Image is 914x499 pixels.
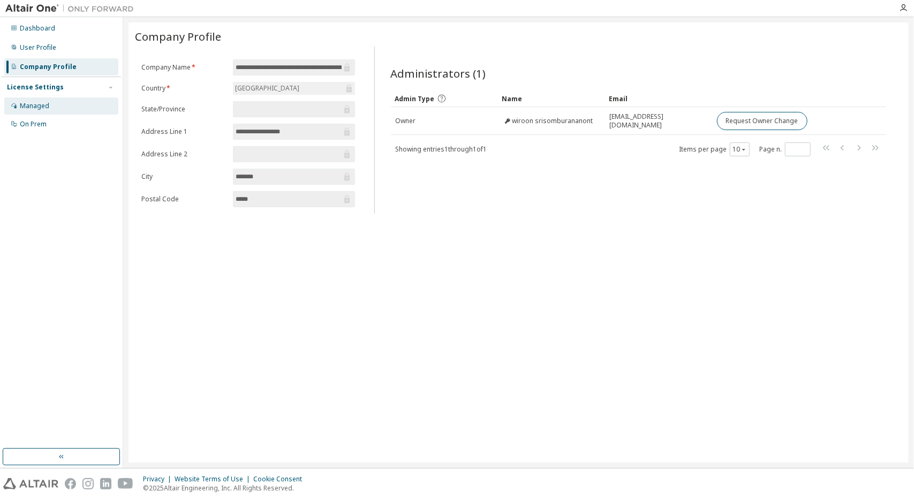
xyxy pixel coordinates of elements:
[3,478,58,489] img: altair_logo.svg
[143,475,175,483] div: Privacy
[141,63,226,72] label: Company Name
[609,90,708,107] div: Email
[143,483,308,493] p: © 2025 Altair Engineering, Inc. All Rights Reserved.
[679,142,750,156] span: Items per page
[512,117,593,125] span: wiroon srisomburananont
[175,475,253,483] div: Website Terms of Use
[395,94,435,103] span: Admin Type
[717,112,807,130] button: Request Owner Change
[502,90,601,107] div: Name
[100,478,111,489] img: linkedin.svg
[396,117,416,125] span: Owner
[610,112,707,130] span: [EMAIL_ADDRESS][DOMAIN_NAME]
[20,120,47,128] div: On Prem
[141,127,226,136] label: Address Line 1
[396,145,487,154] span: Showing entries 1 through 1 of 1
[233,82,301,94] div: [GEOGRAPHIC_DATA]
[20,24,55,33] div: Dashboard
[7,83,64,92] div: License Settings
[141,150,226,158] label: Address Line 2
[233,82,354,95] div: [GEOGRAPHIC_DATA]
[141,195,226,203] label: Postal Code
[20,43,56,52] div: User Profile
[118,478,133,489] img: youtube.svg
[391,66,486,81] span: Administrators (1)
[135,29,221,44] span: Company Profile
[141,84,226,93] label: Country
[759,142,811,156] span: Page n.
[82,478,94,489] img: instagram.svg
[141,105,226,114] label: State/Province
[20,102,49,110] div: Managed
[732,145,747,154] button: 10
[5,3,139,14] img: Altair One
[20,63,77,71] div: Company Profile
[141,172,226,181] label: City
[253,475,308,483] div: Cookie Consent
[65,478,76,489] img: facebook.svg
